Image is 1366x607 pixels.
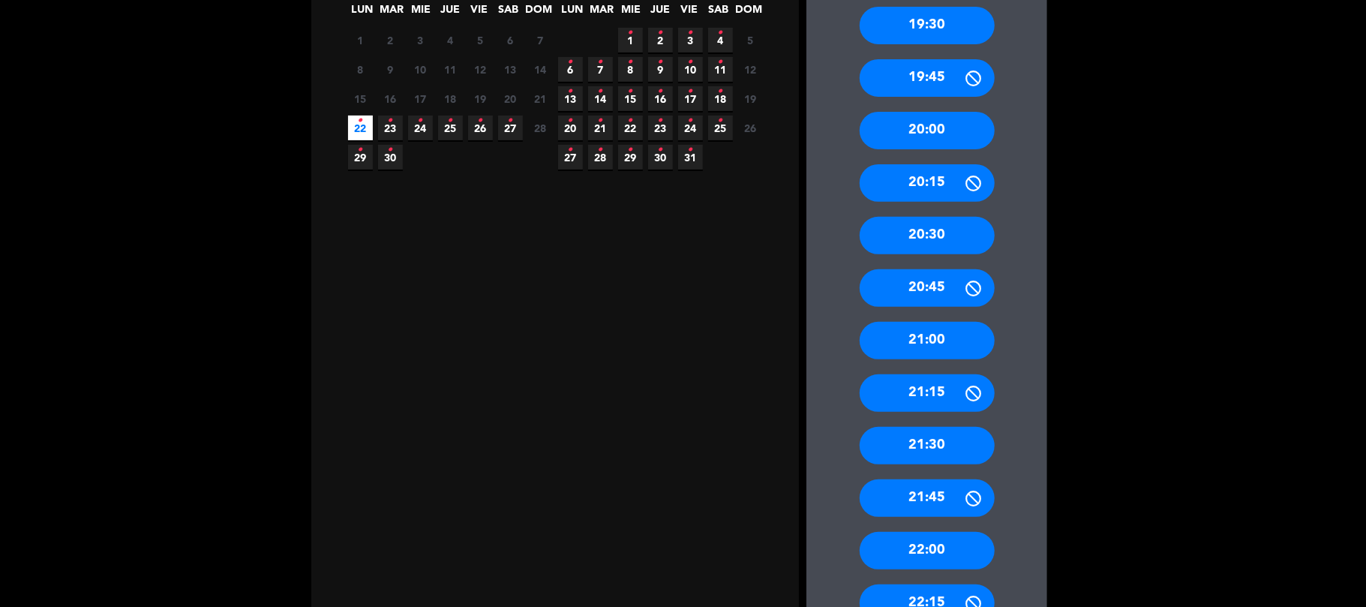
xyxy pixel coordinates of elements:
span: VIE [677,1,702,26]
span: DOM [736,1,761,26]
span: 5 [468,28,493,53]
span: 16 [648,86,673,111]
span: 18 [708,86,733,111]
span: DOM [526,1,551,26]
i: • [658,50,663,74]
span: 1 [348,28,373,53]
span: 17 [678,86,703,111]
i: • [658,80,663,104]
i: • [658,109,663,133]
i: • [718,109,723,133]
span: 4 [708,28,733,53]
span: 15 [618,86,643,111]
i: • [688,80,693,104]
div: 19:45 [860,59,995,97]
i: • [688,50,693,74]
span: 31 [678,145,703,170]
span: 1 [618,28,643,53]
span: SAB [497,1,521,26]
div: 21:30 [860,427,995,464]
span: 7 [588,57,613,82]
span: 11 [708,57,733,82]
span: 12 [738,57,763,82]
i: • [568,50,573,74]
span: 21 [528,86,553,111]
i: • [358,138,363,162]
span: 30 [378,145,403,170]
span: 9 [378,57,403,82]
span: 9 [648,57,673,82]
span: 10 [408,57,433,82]
div: 20:00 [860,112,995,149]
span: 23 [378,116,403,140]
i: • [448,109,453,133]
i: • [388,138,393,162]
span: 21 [588,116,613,140]
span: 12 [468,57,493,82]
span: 13 [558,86,583,111]
span: LUN [560,1,585,26]
span: 7 [528,28,553,53]
span: 27 [558,145,583,170]
i: • [658,21,663,45]
span: SAB [707,1,731,26]
span: MAR [590,1,614,26]
i: • [628,138,633,162]
i: • [598,138,603,162]
span: 28 [528,116,553,140]
div: 19:30 [860,7,995,44]
i: • [718,21,723,45]
span: 30 [648,145,673,170]
i: • [718,50,723,74]
span: 14 [588,86,613,111]
div: 21:15 [860,374,995,412]
span: 23 [648,116,673,140]
span: 4 [438,28,463,53]
span: 26 [738,116,763,140]
span: 5 [738,28,763,53]
span: MIE [409,1,434,26]
span: VIE [467,1,492,26]
i: • [688,21,693,45]
span: 3 [678,28,703,53]
span: 8 [618,57,643,82]
span: 2 [648,28,673,53]
span: LUN [350,1,375,26]
i: • [688,138,693,162]
div: 20:30 [860,217,995,254]
span: 18 [438,86,463,111]
span: 22 [618,116,643,140]
i: • [628,109,633,133]
span: 19 [468,86,493,111]
span: JUE [648,1,673,26]
i: • [628,80,633,104]
span: 17 [408,86,433,111]
span: 26 [468,116,493,140]
span: 13 [498,57,523,82]
div: 21:45 [860,479,995,517]
span: 25 [708,116,733,140]
span: 8 [348,57,373,82]
span: 2 [378,28,403,53]
i: • [688,109,693,133]
span: JUE [438,1,463,26]
span: 20 [558,116,583,140]
div: 21:00 [860,322,995,359]
i: • [598,109,603,133]
div: 20:15 [860,164,995,202]
span: 25 [438,116,463,140]
span: 3 [408,28,433,53]
span: 27 [498,116,523,140]
span: 24 [678,116,703,140]
span: 28 [588,145,613,170]
span: 22 [348,116,373,140]
span: 20 [498,86,523,111]
i: • [718,80,723,104]
span: MAR [380,1,404,26]
i: • [568,138,573,162]
span: 14 [528,57,553,82]
i: • [418,109,423,133]
span: 15 [348,86,373,111]
div: 20:45 [860,269,995,307]
span: 10 [678,57,703,82]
